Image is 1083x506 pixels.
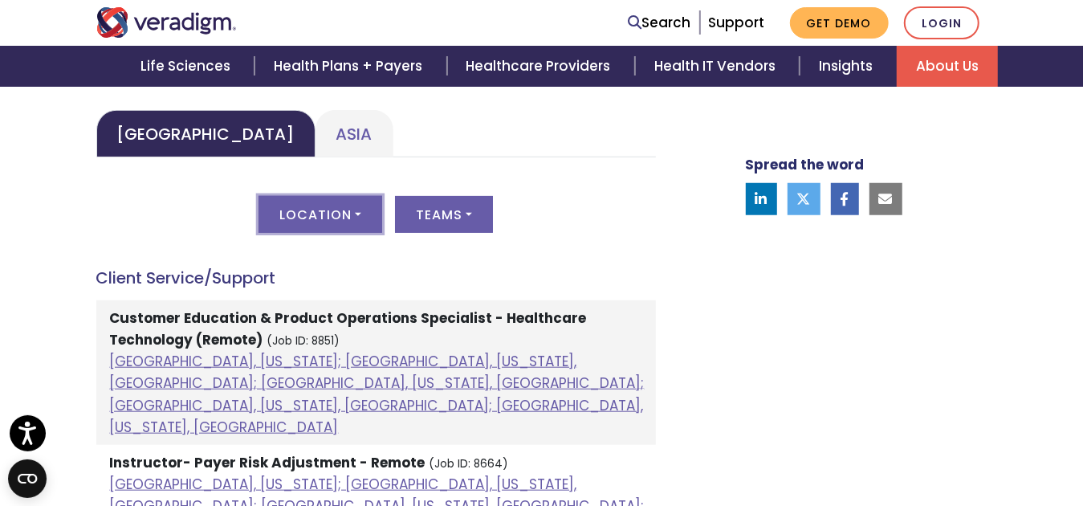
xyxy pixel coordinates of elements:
h4: Client Service/Support [96,268,656,288]
button: Location [259,196,382,233]
a: Health Plans + Payers [254,46,446,87]
a: Support [708,13,764,32]
img: Veradigm logo [96,7,237,38]
a: Search [629,12,691,34]
strong: Customer Education & Product Operations Specialist - Healthcare Technology (Remote) [110,308,587,349]
button: Teams [395,196,493,233]
strong: Spread the word [746,154,865,173]
a: Life Sciences [121,46,254,87]
small: (Job ID: 8664) [430,456,509,471]
small: (Job ID: 8851) [267,333,340,349]
a: Insights [800,46,897,87]
a: Health IT Vendors [635,46,800,87]
strong: Instructor- Payer Risk Adjustment - Remote [110,453,425,472]
button: Open CMP widget [8,459,47,498]
a: Login [904,6,979,39]
a: Get Demo [790,7,889,39]
a: About Us [897,46,998,87]
a: [GEOGRAPHIC_DATA], [US_STATE]; [GEOGRAPHIC_DATA], [US_STATE], [GEOGRAPHIC_DATA]; [GEOGRAPHIC_DATA... [110,352,645,437]
a: Asia [316,110,393,157]
a: [GEOGRAPHIC_DATA] [96,110,316,157]
a: Healthcare Providers [447,46,635,87]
